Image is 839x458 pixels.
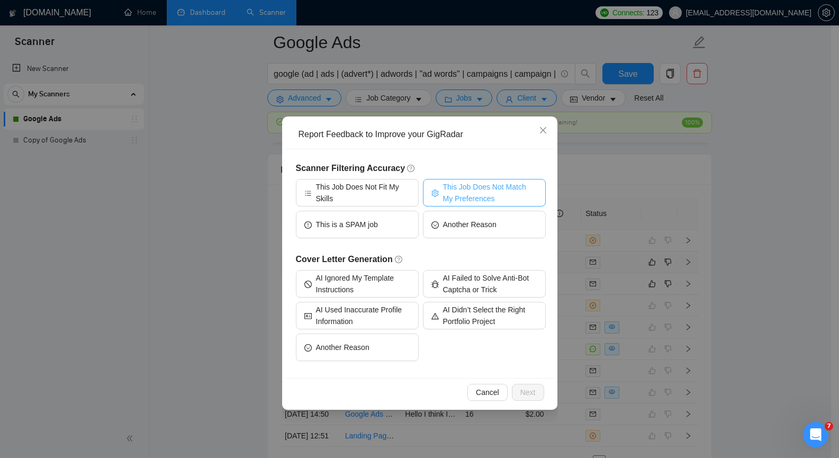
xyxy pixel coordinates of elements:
[299,129,548,140] div: Report Feedback to Improve your GigRadar
[431,280,439,288] span: bug
[316,342,369,353] span: Another Reason
[316,272,410,295] span: AI Ignored My Template Instructions
[316,304,410,327] span: AI Used Inaccurate Profile Information
[512,384,544,401] button: Next
[296,179,419,206] button: barsThis Job Does Not Fit My Skills
[296,211,419,238] button: exclamation-circleThis is a SPAM job
[431,311,439,319] span: warning
[803,422,828,447] iframe: Intercom live chat
[443,181,537,204] span: This Job Does Not Match My Preferences
[304,343,312,351] span: frown
[423,302,546,329] button: warningAI Didn’t Select the Right Portfolio Project
[423,270,546,298] button: bugAI Failed to Solve Anti-Bot Captcha or Trick
[407,164,416,173] span: question-circle
[443,219,497,230] span: Another Reason
[296,302,419,329] button: idcardAI Used Inaccurate Profile Information
[304,188,312,196] span: bars
[423,211,546,238] button: frownAnother Reason
[431,220,439,228] span: frown
[529,116,557,145] button: Close
[304,311,312,319] span: idcard
[431,188,439,196] span: setting
[296,162,546,175] h5: Scanner Filtering Accuracy
[296,270,419,298] button: stopAI Ignored My Template Instructions
[443,304,537,327] span: AI Didn’t Select the Right Portfolio Project
[467,384,508,401] button: Cancel
[539,126,547,134] span: close
[423,179,546,206] button: settingThis Job Does Not Match My Preferences
[476,387,499,398] span: Cancel
[304,220,312,228] span: exclamation-circle
[296,253,546,266] h5: Cover Letter Generation
[443,272,537,295] span: AI Failed to Solve Anti-Bot Captcha or Trick
[316,219,378,230] span: This is a SPAM job
[296,334,419,361] button: frownAnother Reason
[316,181,410,204] span: This Job Does Not Fit My Skills
[395,255,403,264] span: question-circle
[304,280,312,288] span: stop
[825,422,833,430] span: 7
